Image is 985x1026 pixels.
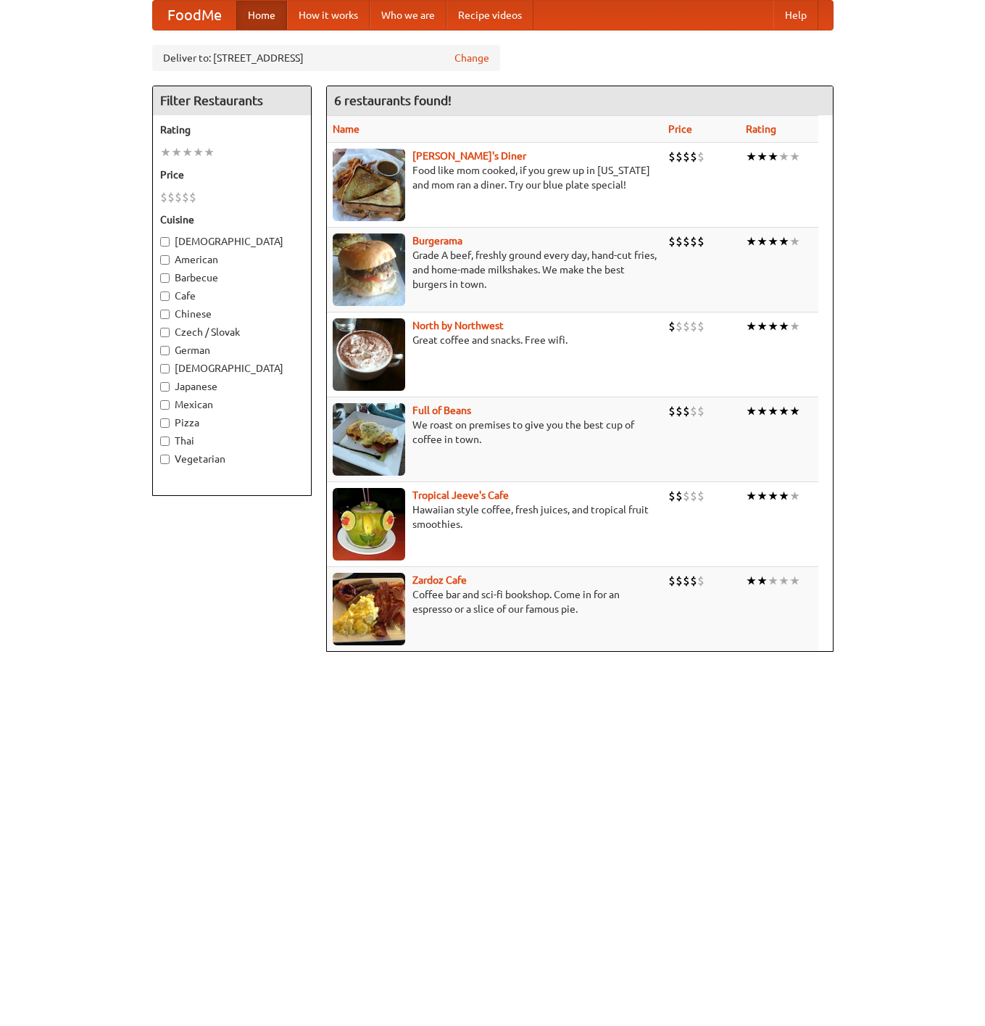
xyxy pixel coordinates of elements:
[697,149,705,165] li: $
[412,150,526,162] b: [PERSON_NAME]'s Diner
[412,489,509,501] a: Tropical Jeeve's Cafe
[697,403,705,419] li: $
[193,144,204,160] li: ★
[683,403,690,419] li: $
[746,149,757,165] li: ★
[768,233,778,249] li: ★
[746,488,757,504] li: ★
[333,502,657,531] p: Hawaiian style coffee, fresh juices, and tropical fruit smoothies.
[768,488,778,504] li: ★
[757,403,768,419] li: ★
[160,273,170,283] input: Barbecue
[789,149,800,165] li: ★
[690,149,697,165] li: $
[160,437,170,446] input: Thai
[668,233,676,249] li: $
[746,233,757,249] li: ★
[768,573,778,589] li: ★
[412,574,467,586] a: Zardoz Cafe
[683,488,690,504] li: $
[160,270,304,285] label: Barbecue
[171,144,182,160] li: ★
[690,403,697,419] li: $
[746,318,757,334] li: ★
[676,233,683,249] li: $
[412,320,504,331] a: North by Northwest
[757,488,768,504] li: ★
[690,488,697,504] li: $
[160,434,304,448] label: Thai
[683,573,690,589] li: $
[746,123,776,135] a: Rating
[757,149,768,165] li: ★
[333,248,657,291] p: Grade A beef, freshly ground every day, hand-cut fries, and home-made milkshakes. We make the bes...
[768,149,778,165] li: ★
[690,573,697,589] li: $
[160,361,304,376] label: [DEMOGRAPHIC_DATA]
[668,403,676,419] li: $
[768,318,778,334] li: ★
[676,149,683,165] li: $
[160,418,170,428] input: Pizza
[160,346,170,355] input: German
[333,573,405,645] img: zardoz.jpg
[333,149,405,221] img: sallys.jpg
[757,233,768,249] li: ★
[789,573,800,589] li: ★
[160,397,304,412] label: Mexican
[789,318,800,334] li: ★
[160,255,170,265] input: American
[175,189,182,205] li: $
[333,318,405,391] img: north.jpg
[333,488,405,560] img: jeeves.jpg
[668,123,692,135] a: Price
[757,573,768,589] li: ★
[152,45,500,71] div: Deliver to: [STREET_ADDRESS]
[160,310,170,319] input: Chinese
[778,488,789,504] li: ★
[697,573,705,589] li: $
[160,167,304,182] h5: Price
[683,318,690,334] li: $
[160,328,170,337] input: Czech / Slovak
[676,573,683,589] li: $
[153,1,236,30] a: FoodMe
[668,488,676,504] li: $
[160,212,304,227] h5: Cuisine
[236,1,287,30] a: Home
[668,573,676,589] li: $
[778,403,789,419] li: ★
[333,233,405,306] img: burgerama.jpg
[697,488,705,504] li: $
[160,379,304,394] label: Japanese
[778,573,789,589] li: ★
[167,189,175,205] li: $
[789,233,800,249] li: ★
[333,587,657,616] p: Coffee bar and sci-fi bookshop. Come in for an espresso or a slice of our famous pie.
[160,325,304,339] label: Czech / Slovak
[160,307,304,321] label: Chinese
[160,400,170,410] input: Mexican
[668,149,676,165] li: $
[697,233,705,249] li: $
[189,189,196,205] li: $
[333,123,359,135] a: Name
[773,1,818,30] a: Help
[160,291,170,301] input: Cafe
[412,235,462,247] a: Burgerama
[333,163,657,192] p: Food like mom cooked, if you grew up in [US_STATE] and mom ran a diner. Try our blue plate special!
[182,144,193,160] li: ★
[160,234,304,249] label: [DEMOGRAPHIC_DATA]
[160,452,304,466] label: Vegetarian
[746,573,757,589] li: ★
[789,488,800,504] li: ★
[412,405,471,416] a: Full of Beans
[454,51,489,65] a: Change
[160,343,304,357] label: German
[683,233,690,249] li: $
[160,289,304,303] label: Cafe
[697,318,705,334] li: $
